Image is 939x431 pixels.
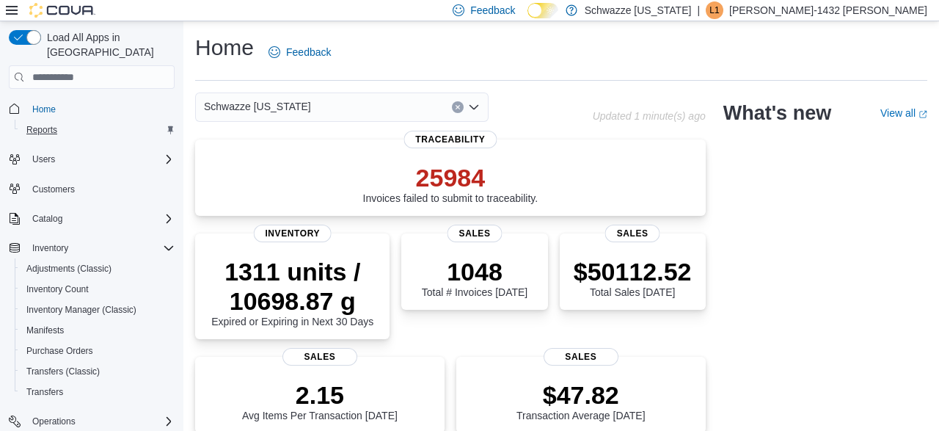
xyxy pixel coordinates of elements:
p: | [697,1,700,19]
span: Feedback [470,3,515,18]
span: Sales [447,225,503,242]
span: Reports [21,121,175,139]
div: Transaction Average [DATE] [516,380,646,421]
p: 2.15 [242,380,398,410]
input: Dark Mode [527,3,558,18]
p: 1311 units / 10698.87 g [207,257,378,316]
button: Reports [15,120,180,140]
a: Inventory Manager (Classic) [21,301,142,319]
button: Purchase Orders [15,341,180,361]
span: Sales [544,348,618,366]
p: $47.82 [516,380,646,410]
span: Home [32,104,56,115]
a: Adjustments (Classic) [21,260,117,278]
span: Sales [605,225,660,242]
span: Schwazze [US_STATE] [204,98,311,115]
span: Adjustments (Classic) [26,263,112,275]
span: Load All Apps in [GEOGRAPHIC_DATA] [41,30,175,59]
p: 1048 [422,257,527,286]
button: Transfers [15,382,180,402]
span: Transfers [26,386,63,398]
button: Users [3,149,180,170]
span: Transfers (Classic) [26,366,100,377]
span: Inventory Count [21,280,175,298]
span: Operations [26,413,175,430]
button: Inventory [3,238,180,258]
span: Customers [32,184,75,195]
span: L1 [709,1,719,19]
span: Catalog [32,213,62,225]
button: Inventory Count [15,279,180,300]
h2: What's new [723,101,831,125]
h1: Home [195,33,254,62]
button: Adjustments (Classic) [15,258,180,279]
button: Catalog [26,210,68,228]
a: Inventory Count [21,280,95,298]
a: Reports [21,121,63,139]
span: Inventory [32,242,68,254]
a: Home [26,101,62,118]
p: Updated 1 minute(s) ago [593,110,706,122]
a: Purchase Orders [21,342,99,360]
span: Inventory Manager (Classic) [21,301,175,319]
span: Customers [26,180,175,198]
a: Customers [26,181,81,198]
span: Operations [32,416,76,427]
span: Catalog [26,210,175,228]
a: Feedback [263,37,337,67]
span: Transfers [21,383,175,401]
span: Manifests [26,325,64,336]
span: Inventory Count [26,283,89,295]
p: Schwazze [US_STATE] [585,1,692,19]
span: Inventory [26,239,175,257]
button: Clear input [452,101,464,113]
span: Transfers (Classic) [21,363,175,380]
button: Catalog [3,209,180,229]
button: Transfers (Classic) [15,361,180,382]
span: Manifests [21,322,175,339]
img: Cova [29,3,95,18]
a: Transfers [21,383,69,401]
span: Users [26,151,175,168]
p: [PERSON_NAME]-1432 [PERSON_NAME] [729,1,927,19]
div: Total # Invoices [DATE] [422,257,527,298]
a: View allExternal link [880,107,927,119]
div: Total Sales [DATE] [574,257,692,298]
button: Manifests [15,320,180,341]
button: Users [26,151,61,168]
span: Inventory [253,225,332,242]
span: Purchase Orders [26,345,93,357]
span: Inventory Manager (Classic) [26,304,136,316]
a: Manifests [21,322,70,339]
button: Home [3,98,180,119]
button: Operations [26,413,81,430]
span: Reports [26,124,57,136]
div: Expired or Expiring in Next 30 Days [207,257,378,327]
span: Home [26,99,175,117]
button: Open list of options [468,101,480,113]
button: Inventory Manager (Classic) [15,300,180,320]
span: Purchase Orders [21,342,175,360]
div: Avg Items Per Transaction [DATE] [242,380,398,421]
svg: External link [918,110,927,119]
p: $50112.52 [574,257,692,286]
a: Transfers (Classic) [21,363,106,380]
p: 25984 [363,163,538,192]
span: Users [32,153,55,165]
button: Customers [3,178,180,200]
span: Sales [282,348,357,366]
div: Invoices failed to submit to traceability. [363,163,538,204]
span: Feedback [286,45,331,59]
div: Lacy-1432 Manning [706,1,723,19]
span: Traceability [403,131,497,148]
button: Inventory [26,239,74,257]
span: Adjustments (Classic) [21,260,175,278]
